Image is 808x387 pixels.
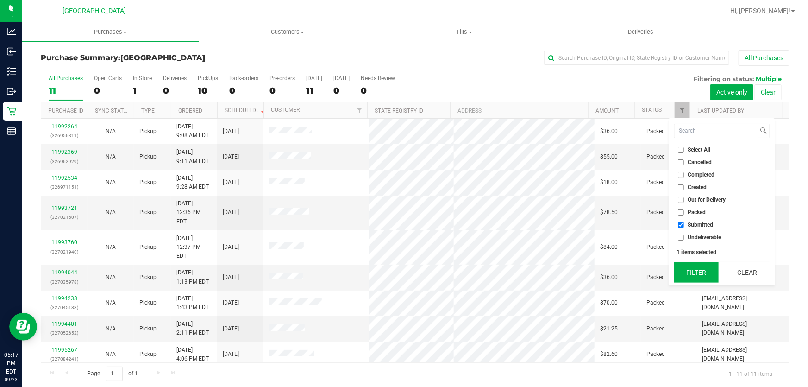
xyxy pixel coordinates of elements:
[7,47,16,56] inline-svg: Inbound
[106,350,116,359] button: N/A
[694,75,754,82] span: Filtering on status:
[163,85,187,96] div: 0
[106,209,116,216] span: Not Applicable
[756,75,782,82] span: Multiple
[106,243,116,252] button: N/A
[199,22,376,42] a: Customers
[106,178,116,187] button: N/A
[702,346,783,363] span: [EMAIL_ADDRESS][DOMAIN_NAME]
[688,172,715,178] span: Completed
[176,234,212,261] span: [DATE] 12:37 PM EDT
[600,127,618,136] span: $36.00
[106,324,116,333] button: N/A
[642,107,662,113] a: Status
[223,324,239,333] span: [DATE]
[600,350,618,359] span: $82.60
[176,320,209,337] span: [DATE] 2:11 PM EDT
[688,147,711,152] span: Select All
[646,324,665,333] span: Packed
[7,67,16,76] inline-svg: Inventory
[678,235,684,241] input: Undeliverable
[133,75,152,82] div: In Store
[688,184,707,190] span: Created
[106,367,123,381] input: 1
[600,324,618,333] span: $21.25
[333,75,350,82] div: [DATE]
[600,298,618,307] span: $70.00
[678,209,684,216] input: Packed
[600,243,618,252] span: $84.00
[139,324,157,333] span: Pickup
[200,28,376,36] span: Customers
[51,205,77,211] a: 11993721
[106,153,116,160] span: Not Applicable
[176,148,209,165] span: [DATE] 9:11 AM EDT
[678,197,684,203] input: Out for Delivery
[223,208,239,217] span: [DATE]
[688,197,726,203] span: Out for Delivery
[176,346,209,363] span: [DATE] 4:06 PM EDT
[678,222,684,228] input: Submitted
[51,295,77,302] a: 11994233
[674,262,719,283] button: Filter
[333,85,350,96] div: 0
[139,178,157,187] span: Pickup
[47,355,82,363] p: (327084241)
[106,152,116,161] button: N/A
[646,208,665,217] span: Packed
[721,367,780,381] span: 1 - 11 of 11 items
[361,85,395,96] div: 0
[106,325,116,332] span: Not Applicable
[306,75,322,82] div: [DATE]
[223,273,239,282] span: [DATE]
[106,299,116,306] span: Not Applicable
[225,107,267,114] a: Scheduled
[176,268,209,286] span: [DATE] 1:13 PM EDT
[600,178,618,187] span: $18.00
[739,50,789,66] button: All Purchases
[106,128,116,134] span: Not Applicable
[139,127,157,136] span: Pickup
[646,243,665,252] span: Packed
[688,159,712,165] span: Cancelled
[51,239,77,246] a: 11993760
[106,208,116,217] button: N/A
[47,183,82,191] p: (326971151)
[7,107,16,116] inline-svg: Retail
[41,54,290,62] h3: Purchase Summary:
[106,179,116,185] span: Not Applicable
[269,75,295,82] div: Pre-orders
[94,75,122,82] div: Open Carts
[616,28,666,36] span: Deliveries
[600,273,618,282] span: $36.00
[139,243,157,252] span: Pickup
[269,85,295,96] div: 0
[678,184,684,190] input: Created
[678,147,684,153] input: Select All
[361,75,395,82] div: Needs Review
[675,124,758,138] input: Search
[223,350,239,359] span: [DATE]
[49,85,83,96] div: 11
[544,51,729,65] input: Search Purchase ID, Original ID, State Registry ID or Customer Name...
[198,85,218,96] div: 10
[646,350,665,359] span: Packed
[710,84,753,100] button: Active only
[63,7,126,15] span: [GEOGRAPHIC_DATA]
[139,152,157,161] span: Pickup
[178,108,202,114] a: Ordered
[106,273,116,282] button: N/A
[229,85,258,96] div: 0
[376,22,553,42] a: Tills
[51,123,77,130] a: 11992264
[688,209,706,215] span: Packed
[697,108,744,114] a: Last Updated By
[223,243,239,252] span: [DATE]
[7,87,16,96] inline-svg: Outbound
[352,102,367,118] a: Filter
[7,27,16,36] inline-svg: Analytics
[600,208,618,217] span: $78.50
[646,298,665,307] span: Packed
[730,7,790,14] span: Hi, [PERSON_NAME]!
[106,298,116,307] button: N/A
